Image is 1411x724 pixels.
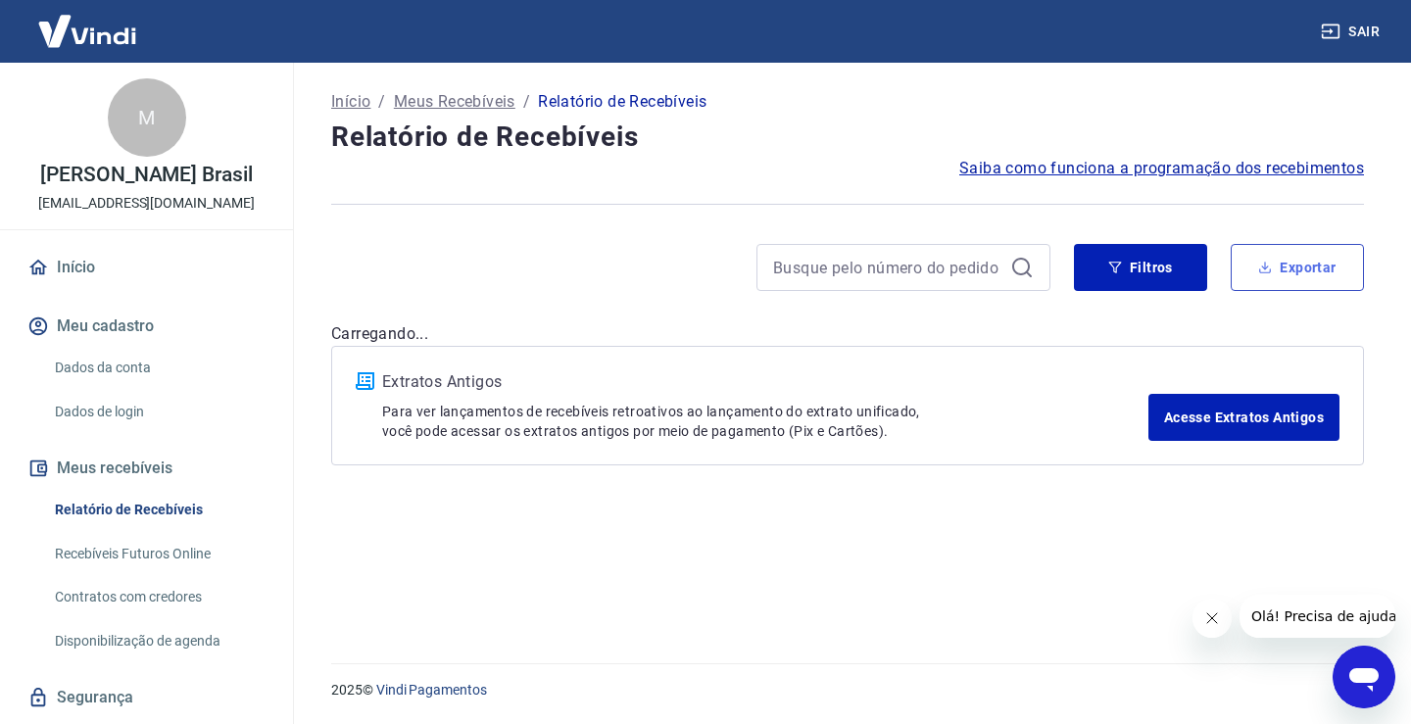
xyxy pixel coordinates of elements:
button: Meus recebíveis [24,447,269,490]
a: Início [331,90,370,114]
img: ícone [356,372,374,390]
p: Carregando... [331,322,1364,346]
p: / [523,90,530,114]
a: Relatório de Recebíveis [47,490,269,530]
input: Busque pelo número do pedido [773,253,1002,282]
button: Sair [1317,14,1387,50]
a: Início [24,246,269,289]
button: Exportar [1231,244,1364,291]
h4: Relatório de Recebíveis [331,118,1364,157]
a: Disponibilização de agenda [47,621,269,661]
p: Para ver lançamentos de recebíveis retroativos ao lançamento do extrato unificado, você pode aces... [382,402,1148,441]
a: Saiba como funciona a programação dos recebimentos [959,157,1364,180]
div: M [108,78,186,157]
a: Dados da conta [47,348,269,388]
iframe: Botão para abrir a janela de mensagens [1333,646,1395,708]
img: Vindi [24,1,151,61]
p: Extratos Antigos [382,370,1148,394]
p: / [378,90,385,114]
button: Meu cadastro [24,305,269,348]
a: Recebíveis Futuros Online [47,534,269,574]
a: Vindi Pagamentos [376,682,487,698]
p: [PERSON_NAME] Brasil [40,165,253,185]
button: Filtros [1074,244,1207,291]
span: Olá! Precisa de ajuda? [12,14,165,29]
a: Dados de login [47,392,269,432]
a: Contratos com credores [47,577,269,617]
p: Relatório de Recebíveis [538,90,706,114]
a: Meus Recebíveis [394,90,515,114]
iframe: Mensagem da empresa [1240,595,1395,638]
a: Segurança [24,676,269,719]
a: Acesse Extratos Antigos [1148,394,1339,441]
iframe: Fechar mensagem [1192,599,1232,638]
p: 2025 © [331,680,1364,700]
p: [EMAIL_ADDRESS][DOMAIN_NAME] [38,193,255,214]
